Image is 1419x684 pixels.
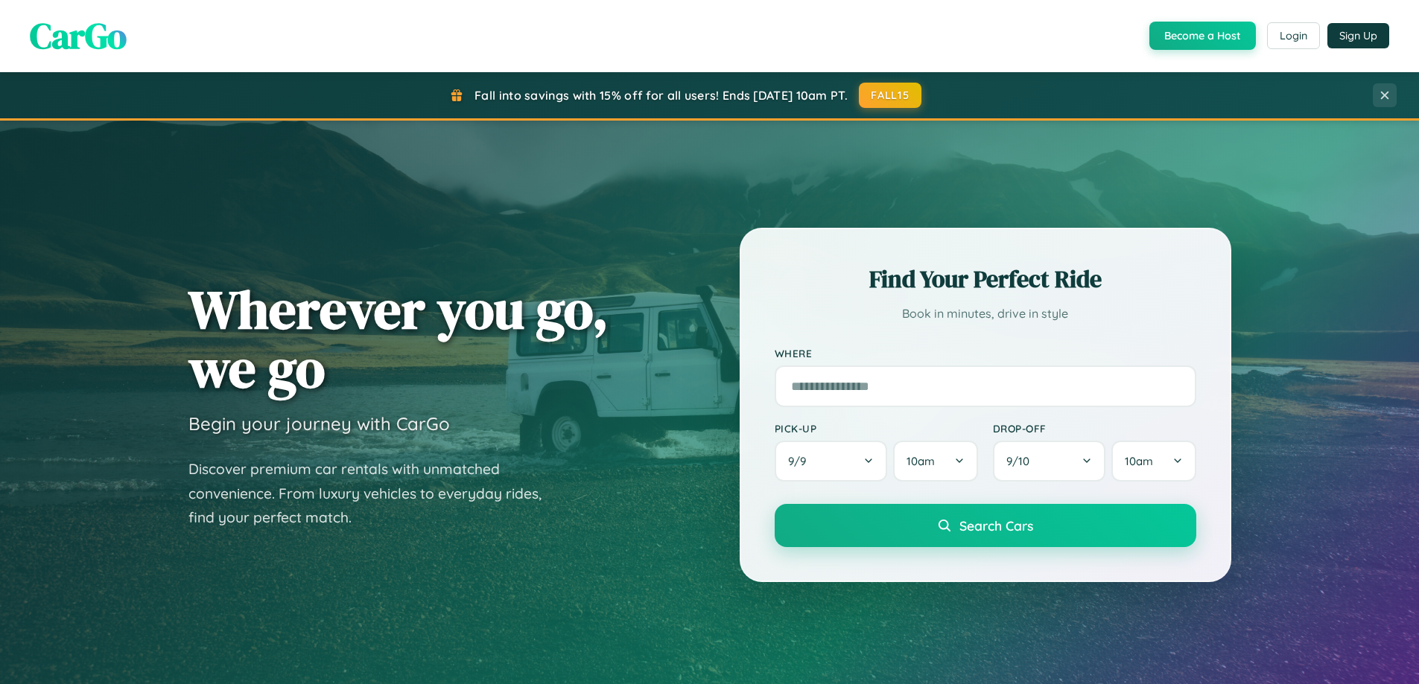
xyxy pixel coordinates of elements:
[993,441,1106,482] button: 9/10
[474,88,848,103] span: Fall into savings with 15% off for all users! Ends [DATE] 10am PT.
[188,280,609,397] h1: Wherever you go, we go
[959,517,1033,534] span: Search Cars
[30,11,127,60] span: CarGo
[893,441,977,482] button: 10am
[1327,23,1389,48] button: Sign Up
[788,454,813,468] span: 9 / 9
[775,347,1196,359] label: Where
[188,457,561,530] p: Discover premium car rentals with unmatched convenience. From luxury vehicles to everyday rides, ...
[859,83,921,108] button: FALL15
[993,422,1196,435] label: Drop-off
[775,303,1196,325] p: Book in minutes, drive in style
[775,422,978,435] label: Pick-up
[188,412,450,435] h3: Begin your journey with CarGo
[1111,441,1196,482] button: 10am
[775,263,1196,295] h2: Find Your Perfect Ride
[775,441,888,482] button: 9/9
[775,504,1196,547] button: Search Cars
[1006,454,1037,468] span: 9 / 10
[1149,22,1256,50] button: Become a Host
[1267,22,1320,49] button: Login
[1125,454,1153,468] span: 10am
[907,454,935,468] span: 10am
